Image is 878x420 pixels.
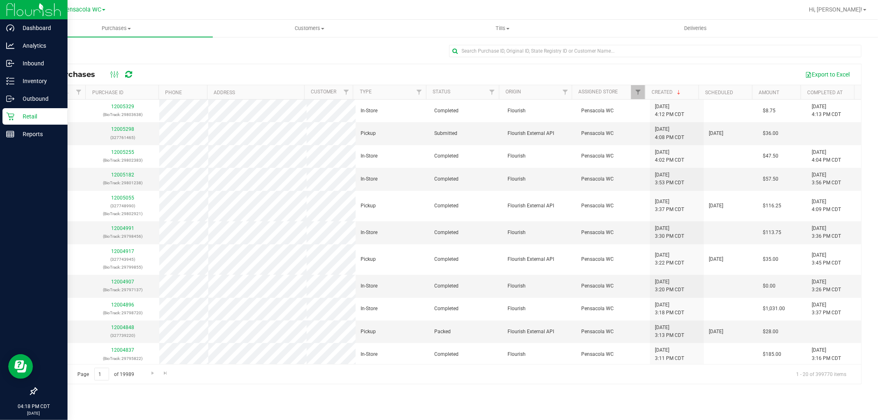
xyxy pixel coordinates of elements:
span: Flourish External API [508,255,554,263]
a: Origin [505,89,521,95]
a: Tills [406,20,599,37]
p: 04:18 PM CDT [4,403,64,410]
span: Pickup [361,130,376,137]
span: [DATE] 3:18 PM CDT [655,301,684,317]
span: $116.25 [763,202,782,210]
span: Flourish [508,282,526,290]
p: (BioTrack: 29798456) [91,232,154,240]
a: Amount [759,90,779,95]
span: Pensacola WC [581,152,614,160]
p: (BioTrack: 29795822) [91,355,154,362]
p: (BioTrack: 29803638) [91,111,154,118]
p: Reports [14,129,64,139]
p: (327761465) [91,134,154,142]
span: Completed [434,175,459,183]
p: Outbound [14,94,64,104]
span: In-Store [361,152,377,160]
a: Customer [311,89,337,95]
span: Flourish External API [508,202,554,210]
span: Packed [434,328,451,336]
span: [DATE] 3:36 PM CDT [812,225,841,240]
span: Flourish [508,152,526,160]
a: Filter [485,85,499,99]
a: Completed At [807,90,843,95]
p: (327743945) [91,255,154,263]
a: 12004896 [111,302,134,308]
span: 1 - 20 of 399770 items [790,368,853,380]
span: Pensacola WC [581,328,614,336]
span: [DATE] 4:04 PM CDT [812,149,841,164]
a: Customers [213,20,406,37]
p: [DATE] [4,410,64,416]
span: In-Store [361,229,377,237]
a: Deliveries [599,20,792,37]
span: Deliveries [673,25,718,32]
a: Purchase ID [92,90,123,95]
span: [DATE] 3:37 PM CDT [812,301,841,317]
p: (BioTrack: 29801238) [91,179,154,187]
p: Analytics [14,41,64,51]
span: $28.00 [763,328,779,336]
span: [DATE] 3:22 PM CDT [655,251,684,267]
span: Completed [434,202,459,210]
span: [DATE] 4:13 PM CDT [812,103,841,118]
span: In-Store [361,175,377,183]
p: Dashboard [14,23,64,33]
span: Flourish External API [508,328,554,336]
span: Tills [406,25,599,32]
span: [DATE] 4:02 PM CDT [655,149,684,164]
span: In-Store [361,305,377,313]
inline-svg: Retail [6,112,14,121]
span: [DATE] 3:20 PM CDT [655,278,684,294]
span: $35.00 [763,255,779,263]
span: Pensacola WC [581,282,614,290]
span: In-Store [361,350,377,358]
span: Pensacola WC [581,350,614,358]
span: Completed [434,305,459,313]
input: 1 [94,368,109,381]
span: [DATE] [709,130,723,137]
span: [DATE] [709,202,723,210]
a: 12004848 [111,325,134,330]
span: Flourish [508,229,526,237]
a: Created [652,89,682,95]
a: Filter [412,85,426,99]
span: Flourish [508,350,526,358]
span: Pickup [361,255,376,263]
span: $0.00 [763,282,776,290]
span: Page of 19989 [70,368,141,381]
span: In-Store [361,107,377,115]
span: [DATE] 3:45 PM CDT [812,251,841,267]
a: Filter [339,85,353,99]
inline-svg: Inventory [6,77,14,85]
inline-svg: Outbound [6,95,14,103]
span: [DATE] 4:12 PM CDT [655,103,684,118]
a: Type [360,89,372,95]
span: $57.50 [763,175,779,183]
span: Submitted [434,130,457,137]
inline-svg: Analytics [6,42,14,50]
span: Pensacola WC [581,255,614,263]
p: (BioTrack: 29797137) [91,286,154,294]
span: In-Store [361,282,377,290]
inline-svg: Reports [6,130,14,138]
inline-svg: Dashboard [6,24,14,32]
span: [DATE] 4:09 PM CDT [812,198,841,213]
span: Pickup [361,328,376,336]
span: [DATE] 3:37 PM CDT [655,198,684,213]
p: (BioTrack: 29798720) [91,309,154,317]
span: Completed [434,107,459,115]
a: Filter [72,85,85,99]
span: [DATE] 3:13 PM CDT [655,324,684,339]
span: [DATE] 3:11 PM CDT [655,346,684,362]
span: [DATE] 3:53 PM CDT [655,171,684,187]
a: 12005298 [111,126,134,132]
span: [DATE] 3:30 PM CDT [655,225,684,240]
a: 12004837 [111,347,134,353]
span: Completed [434,229,459,237]
a: Filter [558,85,572,99]
span: Pensacola WC [581,305,614,313]
span: [DATE] 3:16 PM CDT [812,346,841,362]
a: 12004917 [111,248,134,254]
span: Completed [434,282,459,290]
